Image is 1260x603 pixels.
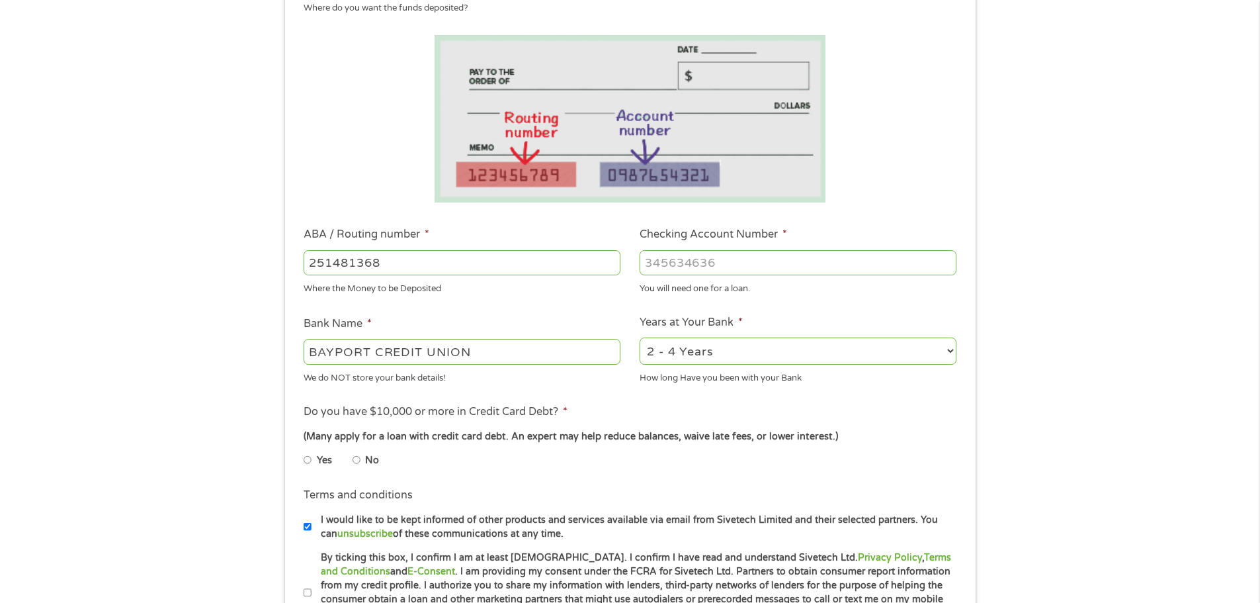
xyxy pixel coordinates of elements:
[858,552,922,563] a: Privacy Policy
[304,430,956,444] div: (Many apply for a loan with credit card debt. An expert may help reduce balances, waive late fees...
[640,228,787,242] label: Checking Account Number
[640,316,743,330] label: Years at Your Bank
[640,278,956,296] div: You will need one for a loan.
[407,566,455,577] a: E-Consent
[312,513,960,541] label: I would like to be kept informed of other products and services available via email from Sivetech...
[317,453,332,468] label: Yes
[304,317,372,331] label: Bank Name
[640,250,956,275] input: 345634636
[304,367,620,385] div: We do NOT store your bank details!
[435,35,826,203] img: Routing number location
[337,528,393,539] a: unsubscribe
[304,250,620,275] input: 263177916
[304,488,413,502] label: Terms and conditions
[640,367,956,385] div: How long Have you been with your Bank
[304,228,429,242] label: ABA / Routing number
[304,405,567,419] label: Do you have $10,000 or more in Credit Card Debt?
[304,2,946,15] div: Where do you want the funds deposited?
[304,278,620,296] div: Where the Money to be Deposited
[321,552,951,577] a: Terms and Conditions
[365,453,379,468] label: No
